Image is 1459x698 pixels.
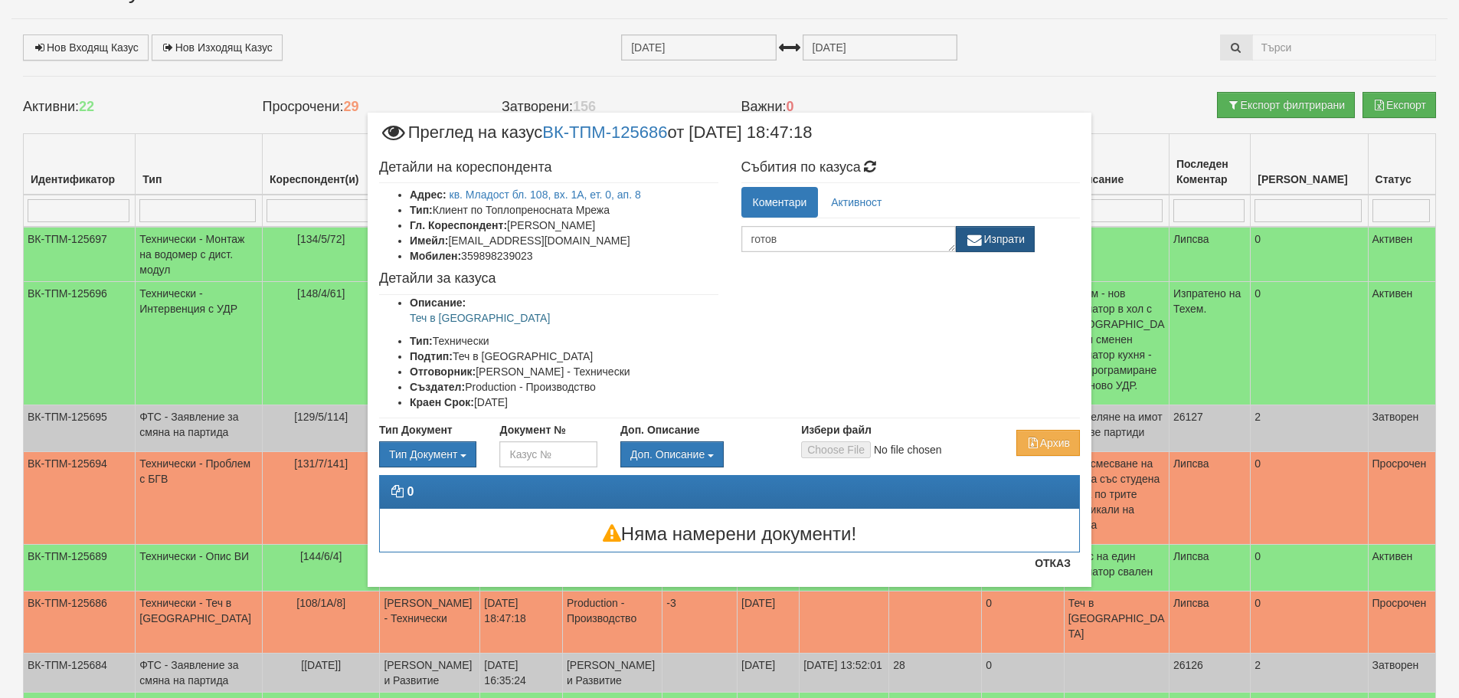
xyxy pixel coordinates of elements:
[379,422,453,437] label: Тип Документ
[410,202,718,218] li: Клиент по Топлопреносната Мрежа
[379,441,476,467] div: Двоен клик, за изчистване на избраната стойност.
[410,250,461,262] b: Мобилен:
[801,422,872,437] label: Избери файл
[819,187,893,218] a: Активност
[410,333,718,349] li: Технически
[410,204,433,216] b: Тип:
[410,364,718,379] li: [PERSON_NAME] - Технически
[410,218,718,233] li: [PERSON_NAME]
[410,379,718,395] li: Production - Производство
[499,422,565,437] label: Документ №
[410,188,447,201] b: Адрес:
[410,233,718,248] li: [EMAIL_ADDRESS][DOMAIN_NAME]
[1026,551,1080,575] button: Отказ
[407,485,414,498] strong: 0
[380,524,1079,544] h3: Няма намерени документи!
[379,160,718,175] h4: Детайли на кореспондента
[741,160,1081,175] h4: Събития по казуса
[410,335,433,347] b: Тип:
[410,219,507,231] b: Гл. Кореспондент:
[410,350,453,362] b: Подтип:
[630,448,705,460] span: Доп. Описание
[956,226,1035,252] button: Изпрати
[410,248,718,264] li: 359898239023
[410,297,466,309] b: Описание:
[620,441,724,467] button: Доп. Описание
[450,188,641,201] a: кв. Младост бл. 108, вх. 1А, ет. 0, ап. 8
[389,448,457,460] span: Тип Документ
[410,349,718,364] li: Теч в [GEOGRAPHIC_DATA]
[379,271,718,287] h4: Детайли за казуса
[1016,430,1080,456] button: Архив
[379,441,476,467] button: Тип Документ
[410,234,448,247] b: Имейл:
[620,441,778,467] div: Двоен клик, за изчистване на избраната стойност.
[410,396,474,408] b: Краен Срок:
[410,310,718,326] p: Теч в [GEOGRAPHIC_DATA]
[379,124,812,152] span: Преглед на казус от [DATE] 18:47:18
[410,395,718,410] li: [DATE]
[410,365,476,378] b: Отговорник:
[741,187,819,218] a: Коментари
[499,441,597,467] input: Казус №
[542,122,667,141] a: ВК-ТПМ-125686
[410,381,465,393] b: Създател:
[620,422,699,437] label: Доп. Описание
